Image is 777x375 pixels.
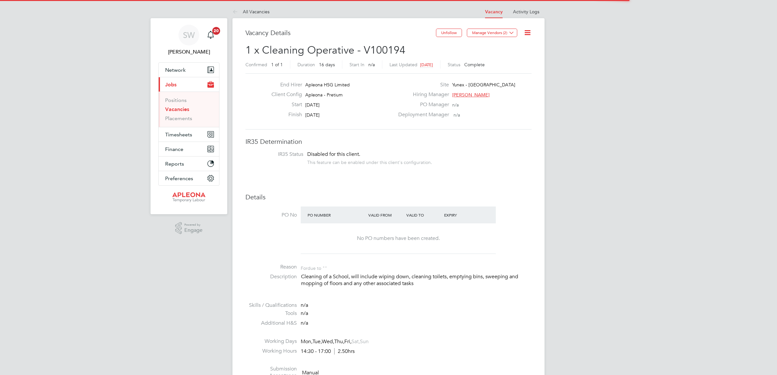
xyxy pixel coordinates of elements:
[252,151,303,158] label: IR35 Status
[151,18,227,214] nav: Main navigation
[245,310,297,317] label: Tools
[245,264,297,270] label: Reason
[301,348,355,355] div: 14:30 - 17:00
[184,228,203,233] span: Engage
[158,48,219,56] span: Simon Ward
[307,235,489,242] div: No PO numbers have been created.
[159,156,219,171] button: Reports
[245,338,297,345] label: Working Days
[271,62,283,68] span: 1 of 1
[436,29,462,37] button: Unfollow
[301,264,327,271] div: For due to ""
[467,29,517,37] button: Manage Vendors (2)
[172,192,205,203] img: apleona-logo-retina.png
[158,25,219,56] a: SW[PERSON_NAME]
[389,62,417,68] label: Last Updated
[245,302,297,309] label: Skills / Qualifications
[245,29,436,37] h3: Vacancy Details
[394,81,449,88] label: Site
[301,273,532,287] p: Cleaning of a School, will include wiping down, cleaning toilets, emptying bins, sweeping and mop...
[245,348,297,355] label: Working Hours
[322,338,334,345] span: Wed,
[394,91,449,98] label: Hiring Manager
[266,81,302,88] label: End Hirer
[394,101,449,108] label: PO Manager
[245,212,297,219] label: PO No
[159,171,219,185] button: Preferences
[165,97,187,103] a: Positions
[245,137,532,146] h3: IR35 Determination
[297,62,315,68] label: Duration
[266,111,302,118] label: Finish
[301,338,312,345] span: Mon,
[454,112,460,118] span: n/a
[212,27,220,35] span: 20
[159,142,219,156] button: Finance
[159,92,219,127] div: Jobs
[266,91,302,98] label: Client Config
[305,102,320,108] span: [DATE]
[301,320,308,326] span: n/a
[266,101,302,108] label: Start
[360,338,369,345] span: Sun
[344,338,351,345] span: Fri,
[452,82,515,88] span: Yunex - [GEOGRAPHIC_DATA]
[334,338,344,345] span: Thu,
[334,348,355,355] span: 2.50hrs
[319,62,335,68] span: 16 days
[420,62,433,68] span: [DATE]
[307,151,360,157] span: Disabled for this client.
[312,338,322,345] span: Tue,
[183,31,195,39] span: SW
[245,44,405,56] span: 1 x Cleaning Operative - V100194
[452,92,490,98] span: [PERSON_NAME]
[159,63,219,77] button: Network
[245,193,532,201] h3: Details
[245,320,297,327] label: Additional H&S
[165,146,183,152] span: Finance
[175,222,203,234] a: Powered byEngage
[351,338,360,345] span: Sat,
[245,62,267,68] label: Confirmed
[165,81,177,88] span: Jobs
[204,25,217,45] a: 20
[301,302,308,308] span: n/a
[165,67,186,73] span: Network
[158,192,219,203] a: Go to home page
[405,209,443,221] div: Valid To
[305,82,350,88] span: Apleona HSG Limited
[165,106,189,112] a: Vacancies
[306,209,367,221] div: PO Number
[232,9,270,15] a: All Vacancies
[442,209,481,221] div: Expiry
[165,115,192,121] a: Placements
[184,222,203,228] span: Powered by
[394,111,449,118] label: Deployment Manager
[349,62,364,68] label: Start In
[513,9,539,15] a: Activity Logs
[165,131,192,138] span: Timesheets
[165,175,193,181] span: Preferences
[301,310,308,317] span: n/a
[305,112,320,118] span: [DATE]
[368,62,375,68] span: n/a
[165,161,184,167] span: Reports
[307,158,432,165] div: This feature can be enabled under this client's configuration.
[245,273,297,280] label: Description
[452,102,459,108] span: n/a
[448,62,460,68] label: Status
[485,9,503,15] a: Vacancy
[159,77,219,92] button: Jobs
[159,127,219,142] button: Timesheets
[464,62,485,68] span: Complete
[305,92,343,98] span: Apleona - Pretium
[367,209,405,221] div: Valid From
